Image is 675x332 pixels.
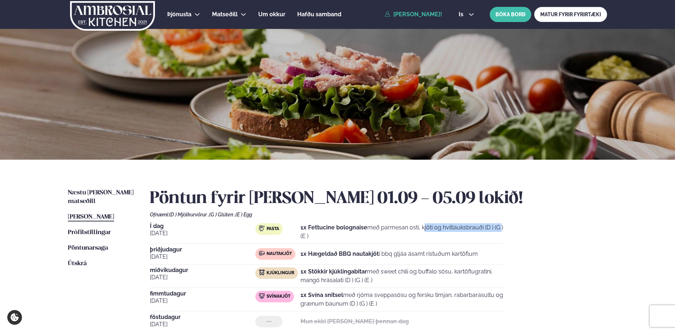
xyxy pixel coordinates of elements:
a: Prófílstillingar [68,228,111,237]
span: fimmtudagur [150,291,255,297]
a: Þjónusta [167,10,191,19]
span: (D ) Mjólkurvörur , [169,212,209,217]
a: Hafðu samband [297,10,341,19]
span: Pasta [267,226,279,232]
span: Pöntunarsaga [68,245,108,251]
span: (G ) Glúten , [209,212,235,217]
span: Kjúklingur [267,270,294,276]
p: með rjóma sveppasósu og fersku timjan, rabarbarasultu og grænum baunum (D ) (G ) (E ) [300,291,504,308]
span: Svínakjöt [267,294,290,299]
span: Nautakjöt [267,251,292,257]
span: --- [266,319,272,324]
span: [DATE] [150,320,255,329]
span: þriðjudagur [150,247,255,253]
button: is [453,12,480,17]
span: föstudagur [150,314,255,320]
a: [PERSON_NAME] [68,213,114,221]
span: Næstu [PERSON_NAME] matseðill [68,190,134,204]
a: Matseðill [212,10,238,19]
img: chicken.svg [259,270,265,275]
span: [DATE] [150,253,255,261]
span: Um okkur [258,11,285,18]
strong: 1x Fettucine bolognaise [300,224,367,231]
strong: 1x Hægeldað BBQ nautakjöt [300,250,379,257]
span: Útskrá [68,260,87,267]
img: beef.svg [259,250,265,256]
img: pasta.svg [259,225,265,231]
span: [PERSON_NAME] [68,214,114,220]
a: Um okkur [258,10,285,19]
strong: 1x Stökkir kjúklingabitar [300,268,367,275]
span: (E ) Egg [235,212,252,217]
span: Hafðu samband [297,11,341,18]
div: Ofnæmi: [150,212,607,217]
span: [DATE] [150,273,255,282]
span: [DATE] [150,229,255,238]
span: is [459,12,466,17]
img: logo [69,1,156,31]
a: [PERSON_NAME]! [385,11,442,18]
a: MATUR FYRIR FYRIRTÆKI [534,7,607,22]
strong: Mun ekki [PERSON_NAME] þennan dag [300,318,409,325]
span: Í dag [150,223,255,229]
a: Næstu [PERSON_NAME] matseðill [68,189,135,206]
a: Cookie settings [7,310,22,325]
a: Útskrá [68,259,87,268]
button: BÓKA BORÐ [490,7,531,22]
strong: 1x Svína snitsel [300,292,343,298]
img: pork.svg [259,293,265,299]
span: Prófílstillingar [68,229,111,236]
a: Pöntunarsaga [68,244,108,253]
span: Þjónusta [167,11,191,18]
p: með parmesan osti, kjöti og hvítlauksbrauði (D ) (G ) (E ) [300,223,504,241]
p: í bbq gljáa ásamt ristuðum kartöflum [300,250,478,258]
h2: Pöntun fyrir [PERSON_NAME] 01.09 - 05.09 lokið! [150,189,607,209]
span: Matseðill [212,11,238,18]
span: [DATE] [150,297,255,305]
p: með sweet chili og buffalo sósu, kartöflugratíni, mangó hrásalati (D ) (G ) (E ) [300,267,504,285]
span: miðvikudagur [150,267,255,273]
